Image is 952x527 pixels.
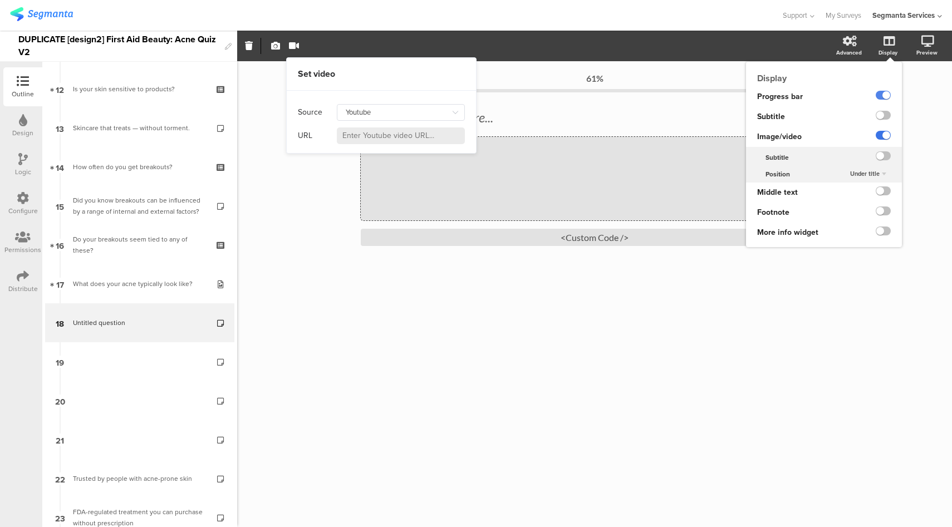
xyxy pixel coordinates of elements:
div: Trusted by people with acne-prone skin [73,473,206,484]
div: How often do you get breakouts? [73,161,206,173]
div: Type a description here... [361,109,828,126]
span: 21 [56,434,64,446]
div: Skincare that treats — without torment. [73,122,206,134]
div: Segmanta Services [872,10,935,21]
div: Display [879,48,897,57]
div: Is your skin sensitive to products? [73,83,206,95]
a: 18 Untitled question [45,303,234,342]
div: Preview [916,48,938,57]
a: 22 Trusted by people with acne-prone skin [45,459,234,498]
span: 16 [56,239,64,251]
span: 12 [56,83,64,95]
span: Image/video [757,131,802,142]
a: 16 Do your breakouts seem tied to any of these? [45,225,234,264]
span: Untitled question [73,318,125,328]
a: 20 [45,381,234,420]
span: 18 [56,317,64,329]
div: Source [298,104,322,121]
input: Select video source [337,104,465,121]
div: Advanced [836,48,862,57]
div: Design [12,128,33,138]
span: Under title [850,169,880,178]
span: 13 [56,122,64,134]
span: Support [783,10,807,21]
span: Middle text [757,186,798,198]
span: 15 [56,200,64,212]
input: Enter Youtube video URL... [337,127,465,144]
a: 14 How often do you get breakouts? [45,147,234,186]
img: segmanta logo [10,7,73,21]
a: 21 [45,420,234,459]
span: Progress bar [757,91,803,102]
div: Do your breakouts seem tied to any of these? [73,234,206,256]
div: Did you know breakouts can be influenced by a range of internal and external factors? [73,195,206,217]
div: URL [298,127,312,145]
div: Display [746,72,902,85]
div: Logic [15,167,31,177]
span: 20 [55,395,65,407]
a: 13 Skincare that treats — without torment. [45,109,234,147]
div: Distribute [8,284,38,294]
a: 12 Is your skin sensitive to products? [45,70,234,109]
span: 17 [56,278,64,290]
a: 19 [45,342,234,381]
a: 15 Did you know breakouts can be influenced by a range of internal and external factors? [45,186,234,225]
span: Footnote [757,206,789,218]
span: 22 [55,472,65,485]
span: 23 [55,511,65,524]
span: Subtitle [757,111,785,122]
span: Set video [298,68,335,80]
span: 19 [56,356,64,368]
a: 17 What does your acne typically look like? [45,264,234,303]
span: 14 [56,161,64,173]
div: What does your acne typically look like? [73,278,206,289]
span: More info widget [757,226,818,238]
div: Outline [12,89,34,99]
span: Subtitle [765,152,789,162]
div: Configure [8,206,38,216]
span: Position [765,169,790,179]
div: Permissions [4,245,41,255]
div: <Custom Code /> [361,229,828,246]
div: DUPLICATE [design2] First Aid Beauty: Acne Quiz V2 [18,31,219,61]
div: 61% [586,73,603,83]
